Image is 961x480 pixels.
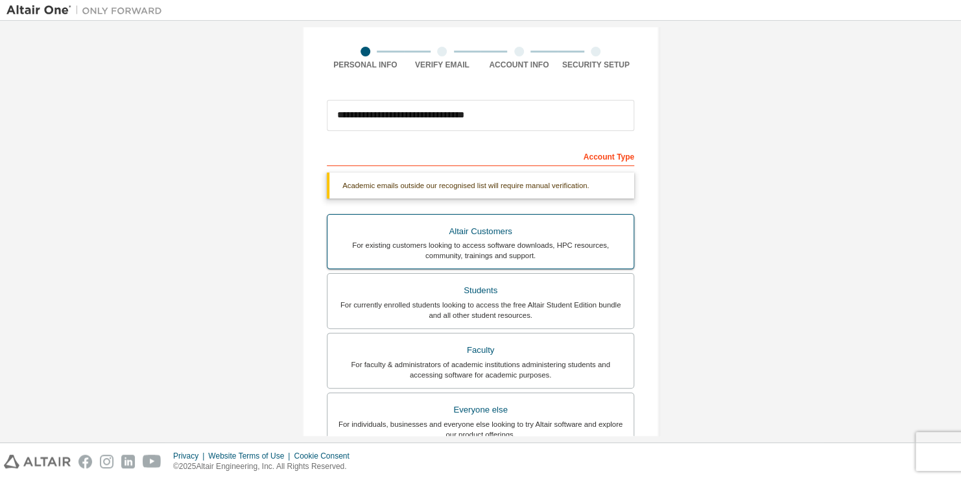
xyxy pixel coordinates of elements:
[173,451,208,461] div: Privacy
[4,455,71,468] img: altair_logo.svg
[6,4,169,17] img: Altair One
[335,240,626,261] div: For existing customers looking to access software downloads, HPC resources, community, trainings ...
[335,419,626,440] div: For individuals, businesses and everyone else looking to try Altair software and explore our prod...
[335,401,626,419] div: Everyone else
[294,451,357,461] div: Cookie Consent
[143,455,161,468] img: youtube.svg
[327,173,634,198] div: Academic emails outside our recognised list will require manual verification.
[121,455,135,468] img: linkedin.svg
[100,455,113,468] img: instagram.svg
[558,60,635,70] div: Security Setup
[327,60,404,70] div: Personal Info
[335,341,626,359] div: Faculty
[335,300,626,320] div: For currently enrolled students looking to access the free Altair Student Edition bundle and all ...
[335,359,626,380] div: For faculty & administrators of academic institutions administering students and accessing softwa...
[335,222,626,241] div: Altair Customers
[173,461,357,472] p: © 2025 Altair Engineering, Inc. All Rights Reserved.
[480,60,558,70] div: Account Info
[208,451,294,461] div: Website Terms of Use
[78,455,92,468] img: facebook.svg
[327,145,634,166] div: Account Type
[404,60,481,70] div: Verify Email
[335,282,626,300] div: Students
